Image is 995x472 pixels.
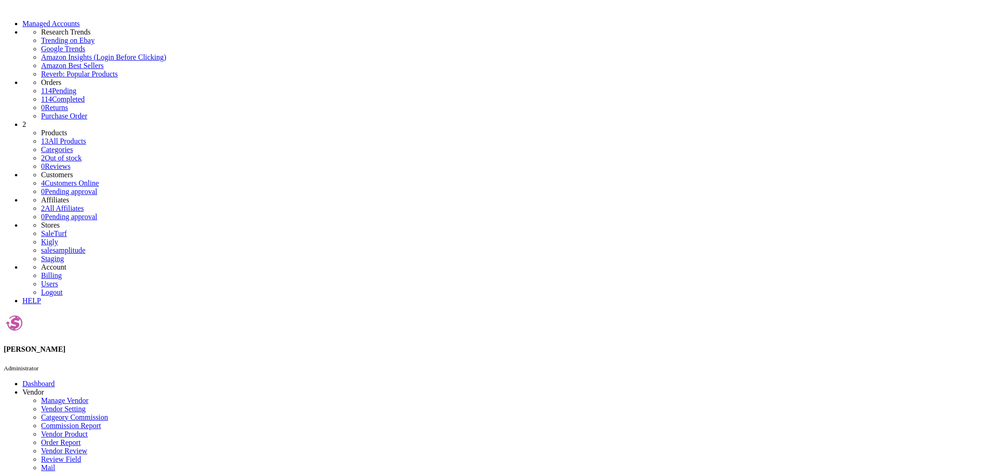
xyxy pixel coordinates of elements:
[41,255,64,263] a: Staging
[41,221,991,229] li: Stores
[41,413,108,421] a: Catgeory Commission
[4,312,25,333] img: joshlucio05
[41,162,70,170] a: 0Reviews
[41,28,991,36] li: Research Trends
[41,430,88,438] a: Vendor Product
[41,179,99,187] a: 4Customers Online
[41,87,991,95] a: 114Pending
[41,70,991,78] a: Reverb: Popular Products
[22,297,41,305] a: HELP
[41,36,991,45] a: Trending on Ebay
[41,137,49,145] span: 13
[4,345,991,354] h4: [PERSON_NAME]
[41,263,991,271] li: Account
[41,146,73,153] a: Categories
[41,95,85,103] a: 114Completed
[41,154,82,162] a: 2Out of stock
[41,129,991,137] li: Products
[41,196,991,204] li: Affiliates
[41,229,67,237] a: SaleTurf
[41,104,45,111] span: 0
[41,112,87,120] a: Purchase Order
[41,95,52,103] span: 114
[41,104,68,111] a: 0Returns
[4,365,39,372] small: Administrator
[41,162,45,170] span: 0
[41,246,85,254] a: salesamplitude
[41,405,86,413] a: Vendor Setting
[41,171,991,179] li: Customers
[41,179,45,187] span: 4
[22,388,44,396] span: Vendor
[41,447,87,455] a: Vendor Review
[41,45,991,53] a: Google Trends
[41,204,45,212] span: 2
[41,288,63,296] a: Logout
[41,271,62,279] a: Billing
[41,213,97,221] a: 0Pending approval
[41,464,55,472] a: Mail
[41,213,45,221] span: 0
[41,78,991,87] li: Orders
[41,87,52,95] span: 114
[41,455,81,463] a: Review Field
[22,380,55,388] a: Dashboard
[41,204,84,212] a: 2All Affiliates
[41,187,45,195] span: 0
[22,120,26,128] span: 2
[41,154,45,162] span: 2
[41,422,101,430] a: Commission Report
[41,280,58,288] a: Users
[41,238,58,246] a: Kigly
[41,53,991,62] a: Amazon Insights (Login Before Clicking)
[41,396,88,404] a: Manage Vendor
[41,438,81,446] a: Order Report
[22,20,80,28] a: Managed Accounts
[41,62,991,70] a: Amazon Best Sellers
[41,137,86,145] a: 13All Products
[41,187,97,195] a: 0Pending approval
